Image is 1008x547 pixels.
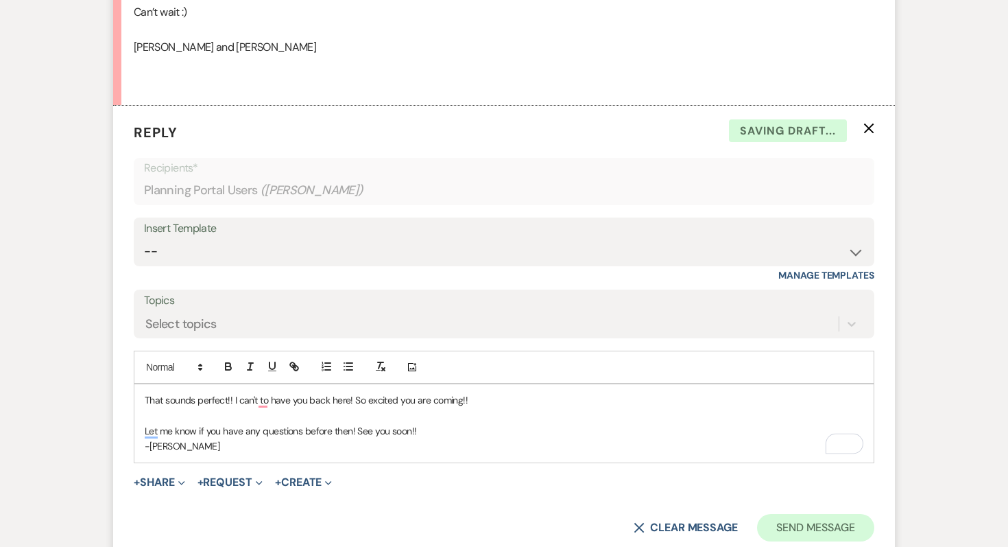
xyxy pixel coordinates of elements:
span: Saving draft... [729,119,847,143]
span: + [275,477,281,488]
button: Share [134,477,185,488]
p: That sounds perfect!! I can't to have you back here! So excited you are coming!! [145,393,863,408]
span: ( [PERSON_NAME] ) [261,181,363,200]
label: Topics [144,291,864,311]
div: Select topics [145,315,217,334]
button: Request [197,477,263,488]
span: + [134,477,140,488]
div: To enrich screen reader interactions, please activate Accessibility in Grammarly extension settings [134,384,874,463]
p: Recipients* [144,159,864,177]
button: Create [275,477,332,488]
a: Manage Templates [778,269,874,281]
button: Clear message [634,522,738,533]
p: Let me know if you have any questions before then! See you soon!! [145,423,863,439]
div: Planning Portal Users [144,177,864,204]
div: Insert Template [144,219,864,239]
span: Reply [134,124,178,141]
span: + [197,477,204,488]
button: Send Message [757,514,874,542]
p: -[PERSON_NAME] [145,439,863,454]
